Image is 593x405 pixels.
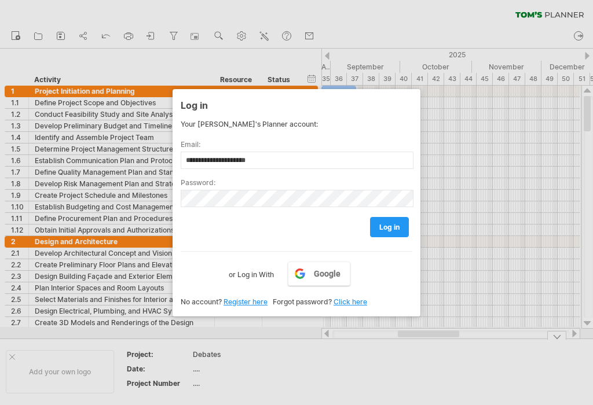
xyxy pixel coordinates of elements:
label: Email: [181,140,412,149]
span: Google [314,269,341,278]
div: Your [PERSON_NAME]'s Planner account: [181,120,412,128]
span: log in [379,223,400,231]
label: or Log in With [229,262,274,281]
span: Forgot password? [273,297,332,306]
a: Register here [224,297,268,306]
a: log in [370,217,409,237]
span: No account? [181,297,222,306]
label: Password: [181,178,412,187]
div: Log in [181,94,412,115]
a: Google [288,262,350,286]
a: Click here [334,297,367,306]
